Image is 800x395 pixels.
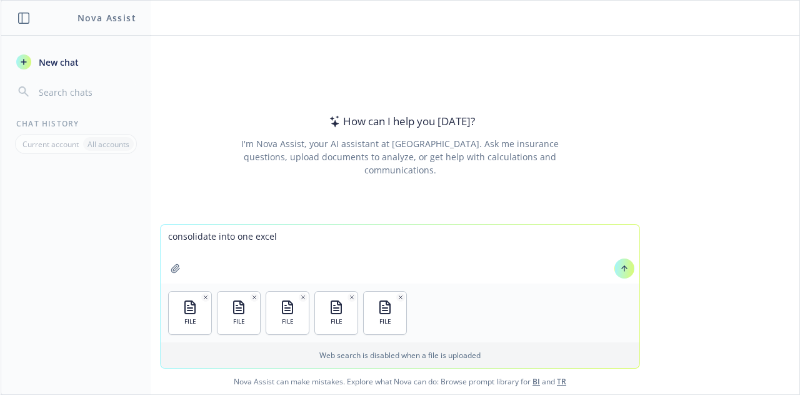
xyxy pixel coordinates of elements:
[1,118,151,129] div: Chat History
[11,51,141,73] button: New chat
[224,137,576,177] div: I'm Nova Assist, your AI assistant at [GEOGRAPHIC_DATA]. Ask me insurance questions, upload docum...
[77,11,136,24] h1: Nova Assist
[168,350,632,361] p: Web search is disabled when a file is uploaded
[331,317,342,326] span: FILE
[87,139,129,150] p: All accounts
[36,56,79,69] span: New chat
[364,292,406,334] button: FILE
[184,317,196,326] span: FILE
[36,83,136,101] input: Search chats
[217,292,260,334] button: FILE
[161,225,639,284] textarea: consolidate into one excel
[282,317,294,326] span: FILE
[233,317,245,326] span: FILE
[266,292,309,334] button: FILE
[326,113,475,130] div: How can I help you [DATE]?
[557,376,566,387] a: TR
[169,292,211,334] button: FILE
[532,376,540,387] a: BI
[6,369,794,394] span: Nova Assist can make mistakes. Explore what Nova can do: Browse prompt library for and
[315,292,357,334] button: FILE
[379,317,391,326] span: FILE
[22,139,79,150] p: Current account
